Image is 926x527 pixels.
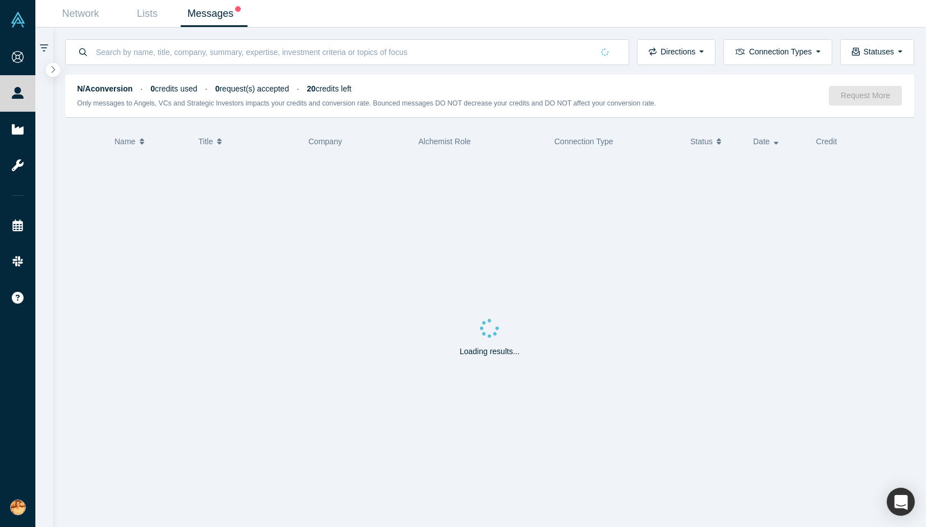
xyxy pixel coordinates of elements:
span: Company [309,137,342,146]
strong: 0 [215,84,219,93]
strong: N/A conversion [77,84,133,93]
img: Alchemist Vault Logo [10,12,26,28]
a: Messages [181,1,247,27]
p: Loading results... [460,346,520,358]
span: Name [114,130,135,153]
small: Only messages to Angels, VCs and Strategic Investors impacts your credits and conversion rate. Bo... [77,99,657,107]
span: request(s) accepted [215,84,289,93]
span: Date [753,130,770,153]
strong: 0 [150,84,155,93]
span: · [205,84,208,93]
a: Lists [114,1,181,27]
button: Statuses [840,39,914,65]
span: Status [690,130,713,153]
span: credits used [150,84,197,93]
a: Network [47,1,114,27]
button: Status [690,130,741,153]
button: Directions [637,39,716,65]
button: Connection Types [723,39,832,65]
button: Title [199,130,297,153]
span: Alchemist Role [419,137,471,146]
span: Connection Type [554,137,613,146]
span: · [297,84,299,93]
span: credits left [307,84,351,93]
strong: 20 [307,84,316,93]
span: Title [199,130,213,153]
input: Search by name, title, company, summary, expertise, investment criteria or topics of focus [95,39,593,65]
span: · [140,84,143,93]
button: Date [753,130,804,153]
img: Sumina Koiso's Account [10,499,26,515]
button: Name [114,130,187,153]
span: Credit [816,137,837,146]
